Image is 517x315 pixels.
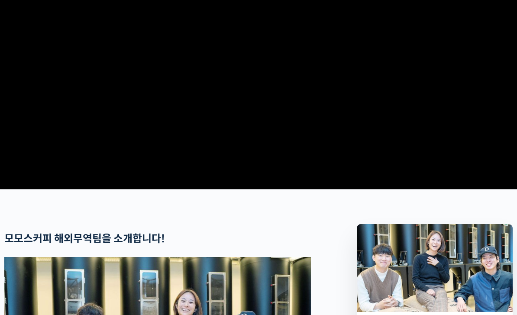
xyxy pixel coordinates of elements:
[3,243,57,265] a: 홈
[134,256,144,263] span: 설정
[57,243,112,265] a: 대화
[112,243,166,265] a: 설정
[79,257,90,263] span: 대화
[27,256,32,263] span: 홈
[4,232,165,245] strong: 모모스커피 해외무역팀을 소개합니다!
